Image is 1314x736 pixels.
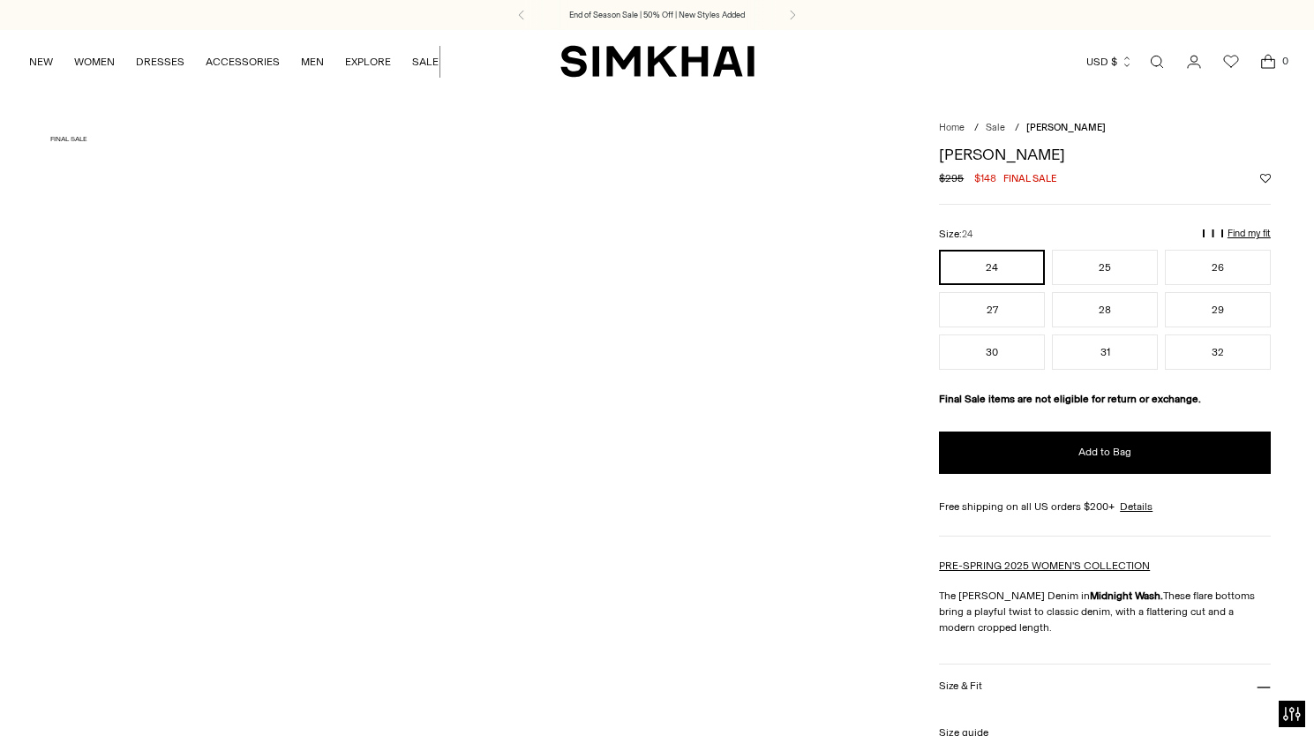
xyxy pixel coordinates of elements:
[412,42,439,81] a: SALE
[1078,445,1131,460] span: Add to Bag
[939,146,1271,162] h1: [PERSON_NAME]
[1090,590,1163,602] strong: Midnight Wash.
[939,121,1271,136] nav: breadcrumbs
[1052,292,1158,327] button: 28
[939,499,1271,514] div: Free shipping on all US orders $200+
[1277,53,1293,69] span: 0
[986,122,1005,133] a: Sale
[939,226,972,243] label: Size:
[136,42,184,81] a: DRESSES
[301,42,324,81] a: MEN
[1213,44,1249,79] a: Wishlist
[939,665,1271,710] button: Size & Fit
[939,588,1271,635] p: The [PERSON_NAME] Denim in These flare bottoms bring a playful twist to classic denim, with a fla...
[1052,250,1158,285] button: 25
[560,44,755,79] a: SIMKHAI
[29,42,53,81] a: NEW
[1139,44,1175,79] a: Open search modal
[939,334,1045,370] button: 30
[939,170,964,186] s: $295
[1120,499,1153,514] a: Details
[1250,44,1286,79] a: Open cart modal
[1052,334,1158,370] button: 31
[974,170,996,186] span: $148
[74,42,115,81] a: WOMEN
[1026,122,1106,133] span: [PERSON_NAME]
[345,42,391,81] a: EXPLORE
[1176,44,1212,79] a: Go to the account page
[1165,250,1271,285] button: 26
[939,292,1045,327] button: 27
[939,680,981,692] h3: Size & Fit
[206,42,280,81] a: ACCESSORIES
[962,229,972,240] span: 24
[1086,42,1133,81] button: USD $
[1260,173,1271,184] button: Add to Wishlist
[939,250,1045,285] button: 24
[939,560,1150,572] a: PRE-SPRING 2025 WOMEN'S COLLECTION
[939,393,1201,405] strong: Final Sale items are not eligible for return or exchange.
[1165,292,1271,327] button: 29
[1015,121,1019,136] div: /
[974,121,979,136] div: /
[939,122,965,133] a: Home
[1165,334,1271,370] button: 32
[939,432,1271,474] button: Add to Bag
